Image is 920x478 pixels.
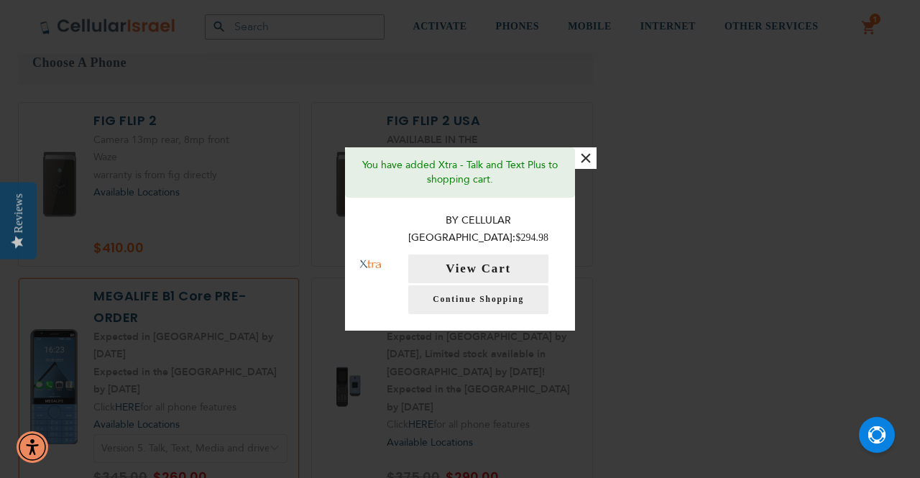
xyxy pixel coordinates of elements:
[408,254,548,283] button: View Cart
[575,147,597,169] button: ×
[17,431,48,463] div: Accessibility Menu
[12,193,25,233] div: Reviews
[515,232,548,243] span: $294.98
[408,285,548,314] a: Continue Shopping
[396,212,561,247] p: By Cellular [GEOGRAPHIC_DATA]:
[356,158,564,187] p: You have added Xtra - Talk and Text Plus to shopping cart.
